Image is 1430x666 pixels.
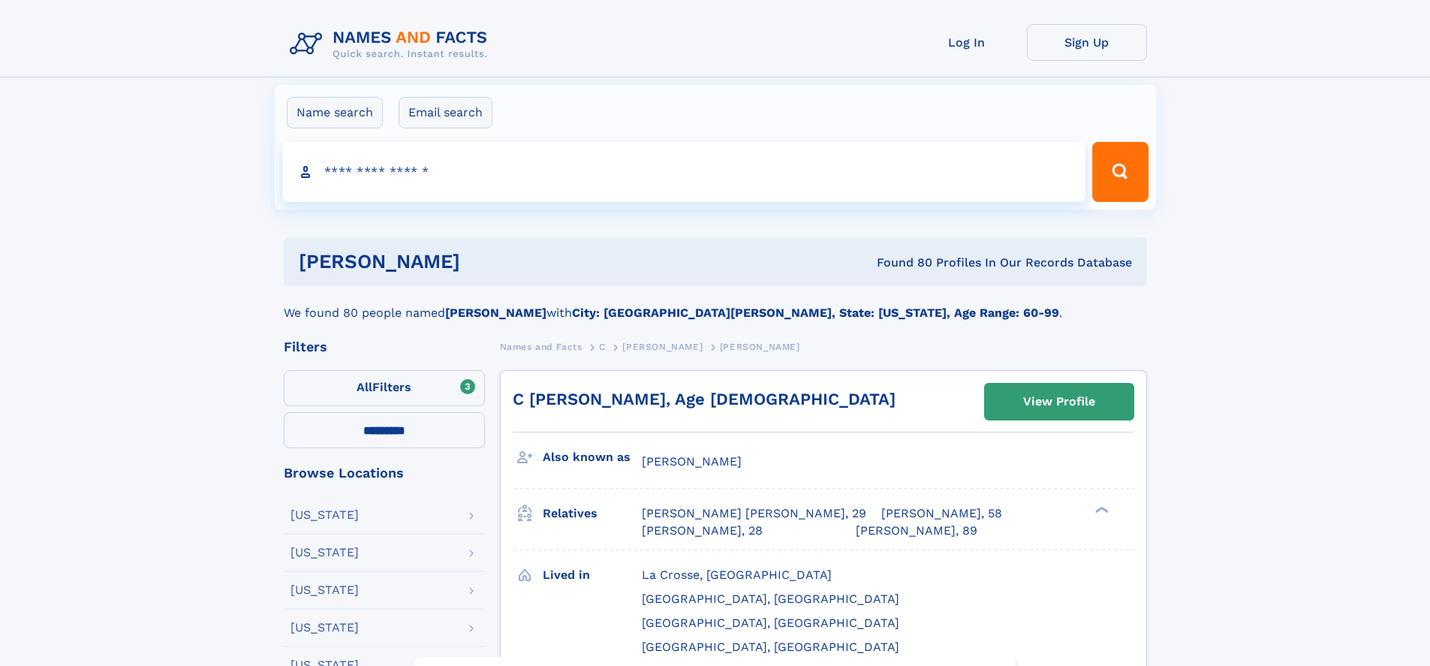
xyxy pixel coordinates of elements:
[572,306,1059,320] b: City: [GEOGRAPHIC_DATA][PERSON_NAME], State: [US_STATE], Age Range: 60-99
[907,24,1027,61] a: Log In
[284,286,1147,322] div: We found 80 people named with .
[291,547,359,559] div: [US_STATE]
[291,509,359,521] div: [US_STATE]
[622,337,703,356] a: [PERSON_NAME]
[881,505,1002,522] a: [PERSON_NAME], 58
[287,97,383,128] label: Name search
[642,616,899,630] span: [GEOGRAPHIC_DATA], [GEOGRAPHIC_DATA]
[284,24,500,65] img: Logo Names and Facts
[543,501,642,526] h3: Relatives
[622,342,703,352] span: [PERSON_NAME]
[284,466,485,480] div: Browse Locations
[284,370,485,406] label: Filters
[284,340,485,354] div: Filters
[1023,384,1095,419] div: View Profile
[399,97,492,128] label: Email search
[291,622,359,634] div: [US_STATE]
[642,640,899,654] span: [GEOGRAPHIC_DATA], [GEOGRAPHIC_DATA]
[668,255,1132,271] div: Found 80 Profiles In Our Records Database
[642,568,832,582] span: La Crosse, [GEOGRAPHIC_DATA]
[291,584,359,596] div: [US_STATE]
[642,592,899,606] span: [GEOGRAPHIC_DATA], [GEOGRAPHIC_DATA]
[642,454,742,469] span: [PERSON_NAME]
[720,342,800,352] span: [PERSON_NAME]
[299,252,669,271] h1: [PERSON_NAME]
[543,562,642,588] h3: Lived in
[500,337,583,356] a: Names and Facts
[1091,505,1109,515] div: ❯
[642,523,763,539] a: [PERSON_NAME], 28
[642,505,866,522] a: [PERSON_NAME] [PERSON_NAME], 29
[282,142,1086,202] input: search input
[1027,24,1147,61] a: Sign Up
[856,523,977,539] a: [PERSON_NAME], 89
[513,390,896,408] a: C [PERSON_NAME], Age [DEMOGRAPHIC_DATA]
[543,445,642,470] h3: Also known as
[1092,142,1148,202] button: Search Button
[445,306,546,320] b: [PERSON_NAME]
[599,342,606,352] span: C
[357,380,372,394] span: All
[985,384,1133,420] a: View Profile
[599,337,606,356] a: C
